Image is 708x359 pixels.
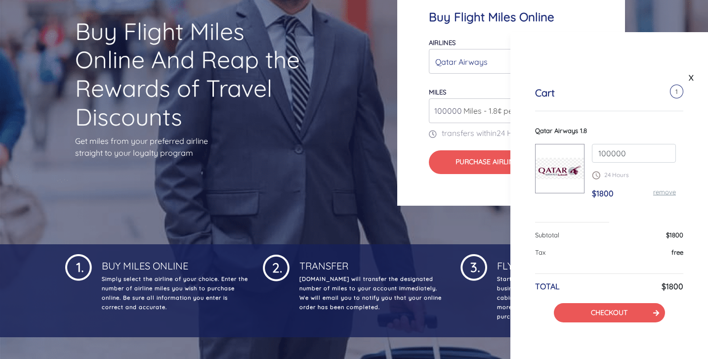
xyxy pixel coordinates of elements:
a: X [686,70,696,85]
p: [DOMAIN_NAME] will transfer the designated number of miles to your account immediately. We will e... [297,274,446,312]
span: Qatar Airways 1.8 [535,127,587,135]
img: 1 [65,252,92,281]
h6: $1800 [662,282,683,291]
button: CHECKOUT [554,303,665,322]
img: qatar-airways.png [536,158,584,179]
p: transfers within [429,127,593,139]
label: Airlines [429,39,456,46]
label: miles [429,88,446,96]
h4: Buy Miles Online [100,252,248,272]
h4: Fly [495,252,643,272]
h4: Buy Flight Miles Online [429,10,593,24]
button: Purchase Airline Miles$1800.00 [429,150,593,174]
img: 1 [460,252,487,281]
img: 1 [263,252,290,281]
h1: Buy Flight Miles Online And Reap the Rewards of Travel Discounts [75,17,311,131]
span: 1 [670,85,683,98]
p: Get miles from your preferred airline straight to your loyalty program [75,135,311,159]
img: schedule.png [592,171,600,179]
a: remove [653,188,676,196]
button: Qatar Airways [429,49,593,74]
h4: Transfer [297,252,446,272]
p: Simply select the airline of your choice. Enter the number of airline miles you wish to purchase ... [100,274,248,312]
span: Miles - 1.8¢ per mile [458,105,533,117]
span: free [671,248,683,256]
p: Start using your travel rewards! Enjoy reserving business class and round trip tickets, upgrading... [495,274,643,321]
span: $1800 [666,231,683,239]
span: 24 Hrs [497,128,520,138]
p: 24 Hours [592,171,676,179]
h6: TOTAL [535,282,560,291]
h5: Cart [535,87,555,99]
span: Subtotal [535,231,559,239]
span: Tax [535,248,545,256]
span: $1800 [592,188,614,198]
div: Qatar Airways [435,52,581,71]
a: CHECKOUT [591,308,627,317]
